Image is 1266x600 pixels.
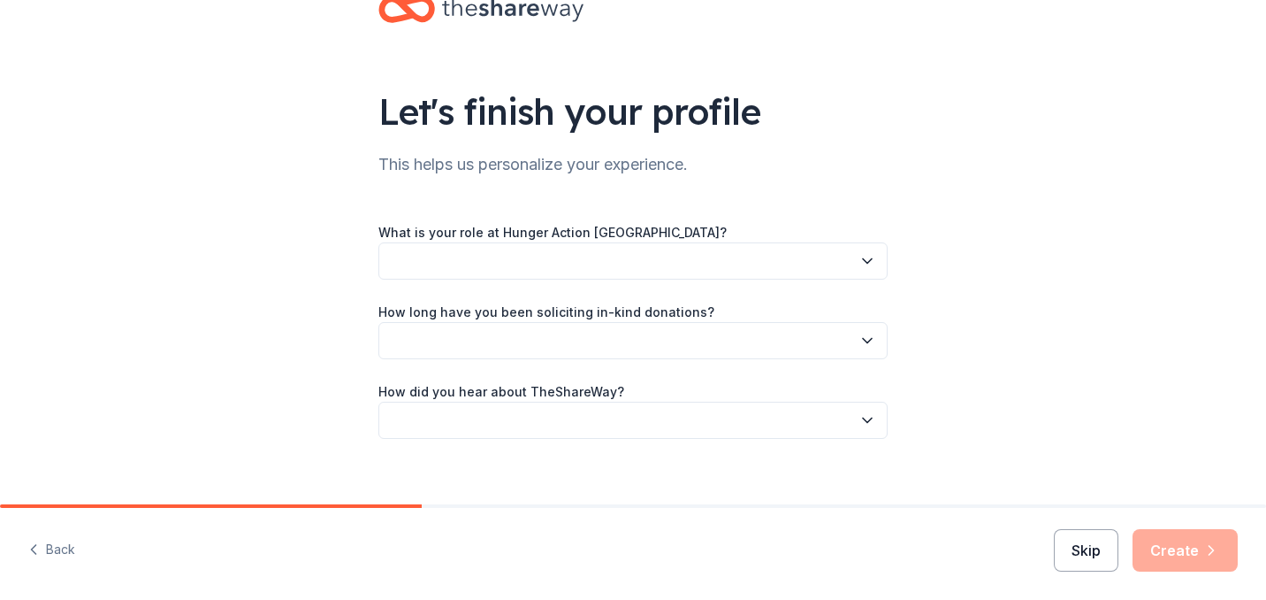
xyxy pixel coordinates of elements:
div: Let's finish your profile [378,87,888,136]
button: Skip [1054,529,1118,572]
label: What is your role at Hunger Action [GEOGRAPHIC_DATA]? [378,224,727,242]
button: Back [28,532,75,569]
label: How long have you been soliciting in-kind donations? [378,304,714,321]
label: How did you hear about TheShareWay? [378,383,624,401]
div: This helps us personalize your experience. [378,150,888,179]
